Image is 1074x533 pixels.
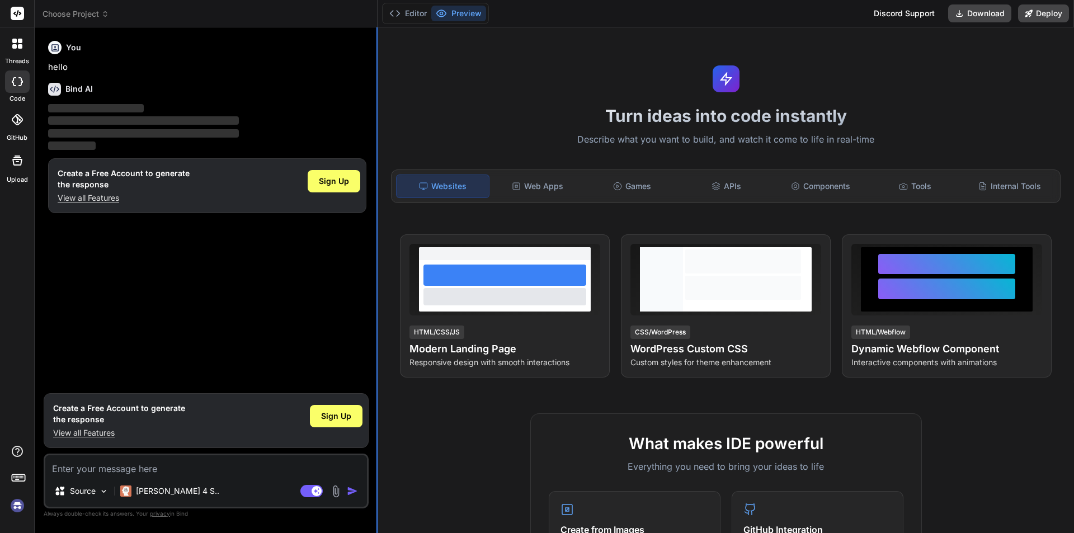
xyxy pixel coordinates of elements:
h4: Modern Landing Page [409,341,600,357]
h4: WordPress Custom CSS [630,341,821,357]
h1: Create a Free Account to generate the response [58,168,190,190]
p: View all Features [58,192,190,204]
div: Discord Support [867,4,941,22]
button: Deploy [1018,4,1069,22]
div: Components [775,174,867,198]
div: HTML/CSS/JS [409,326,464,339]
p: Responsive design with smooth interactions [409,357,600,368]
p: Source [70,485,96,497]
div: CSS/WordPress [630,326,690,339]
span: Sign Up [321,411,351,422]
label: threads [5,56,29,66]
p: Everything you need to bring your ideas to life [549,460,903,473]
img: icon [347,485,358,497]
img: signin [8,496,27,515]
div: Tools [869,174,962,198]
div: Games [586,174,679,198]
p: Custom styles for theme enhancement [630,357,821,368]
div: Web Apps [492,174,584,198]
p: [PERSON_NAME] 4 S.. [136,485,219,497]
div: APIs [680,174,772,198]
h6: You [66,42,81,53]
span: Sign Up [319,176,349,187]
p: hello [48,61,366,74]
img: attachment [329,485,342,498]
span: ‌ [48,116,239,125]
label: code [10,94,25,103]
div: Internal Tools [963,174,1056,198]
button: Editor [385,6,431,21]
h1: Create a Free Account to generate the response [53,403,185,425]
label: Upload [7,175,28,185]
button: Preview [431,6,486,21]
h1: Turn ideas into code instantly [384,106,1067,126]
span: Choose Project [43,8,109,20]
p: Describe what you want to build, and watch it come to life in real-time [384,133,1067,147]
div: Websites [396,174,489,198]
h2: What makes IDE powerful [549,432,903,455]
img: Pick Models [99,487,109,496]
button: Download [948,4,1011,22]
span: ‌ [48,129,239,138]
p: Interactive components with animations [851,357,1042,368]
h4: Dynamic Webflow Component [851,341,1042,357]
span: ‌ [48,104,144,112]
img: Claude 4 Sonnet [120,485,131,497]
div: HTML/Webflow [851,326,910,339]
p: View all Features [53,427,185,438]
p: Always double-check its answers. Your in Bind [44,508,369,519]
h6: Bind AI [65,83,93,95]
span: ‌ [48,141,96,150]
span: privacy [150,510,170,517]
label: GitHub [7,133,27,143]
